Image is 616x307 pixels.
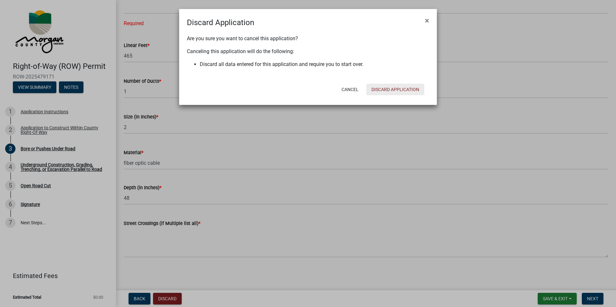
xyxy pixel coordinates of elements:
p: Canceling this application will do the following: [187,48,429,55]
p: Are you sure you want to cancel this application? [187,35,429,42]
li: Discard all data entered for this application and require you to start over. [200,60,429,68]
button: Close [420,12,434,30]
span: × [425,16,429,25]
button: Cancel [336,84,364,95]
button: Discard Application [366,84,424,95]
h4: Discard Application [187,17,254,28]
